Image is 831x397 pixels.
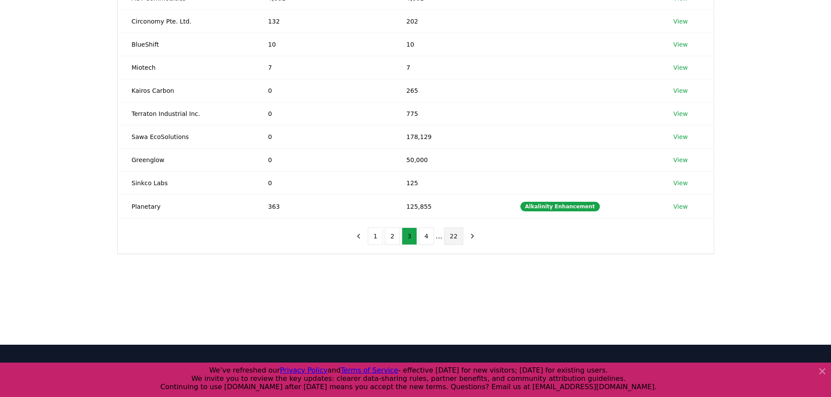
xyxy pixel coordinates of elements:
a: View [674,86,688,95]
button: next page [465,227,480,245]
td: 0 [254,171,393,194]
td: Sinkco Labs [118,171,254,194]
td: 125,855 [393,194,506,218]
td: 10 [254,33,393,56]
td: Kairos Carbon [118,79,254,102]
p: [DOMAIN_NAME] [117,360,249,373]
button: previous page [351,227,366,245]
td: 10 [393,33,506,56]
td: 0 [254,79,393,102]
button: 3 [402,227,417,245]
a: View [674,202,688,211]
li: ... [436,231,442,241]
td: Planetary [118,194,254,218]
a: View [674,109,688,118]
a: View [674,40,688,49]
td: 7 [393,56,506,79]
div: Alkalinity Enhancement [520,202,600,211]
td: Circonomy Pte. Ltd. [118,10,254,33]
a: View [674,132,688,141]
a: View [674,179,688,187]
button: 1 [368,227,383,245]
a: View [674,156,688,164]
td: 0 [254,148,393,171]
td: BlueShift [118,33,254,56]
button: 4 [419,227,434,245]
td: 50,000 [393,148,506,171]
td: 265 [393,79,506,102]
td: Greenglow [118,148,254,171]
a: View [674,63,688,72]
td: 0 [254,102,393,125]
td: Terraton Industrial Inc. [118,102,254,125]
td: 775 [393,102,506,125]
td: 202 [393,10,506,33]
td: Miotech [118,56,254,79]
a: View [674,17,688,26]
td: 125 [393,171,506,194]
td: 132 [254,10,393,33]
button: 22 [444,227,463,245]
td: Sawa EcoSolutions [118,125,254,148]
td: 0 [254,125,393,148]
button: 2 [385,227,400,245]
td: 363 [254,194,393,218]
a: Leaderboards [284,360,416,371]
td: 178,129 [393,125,506,148]
td: 7 [254,56,393,79]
